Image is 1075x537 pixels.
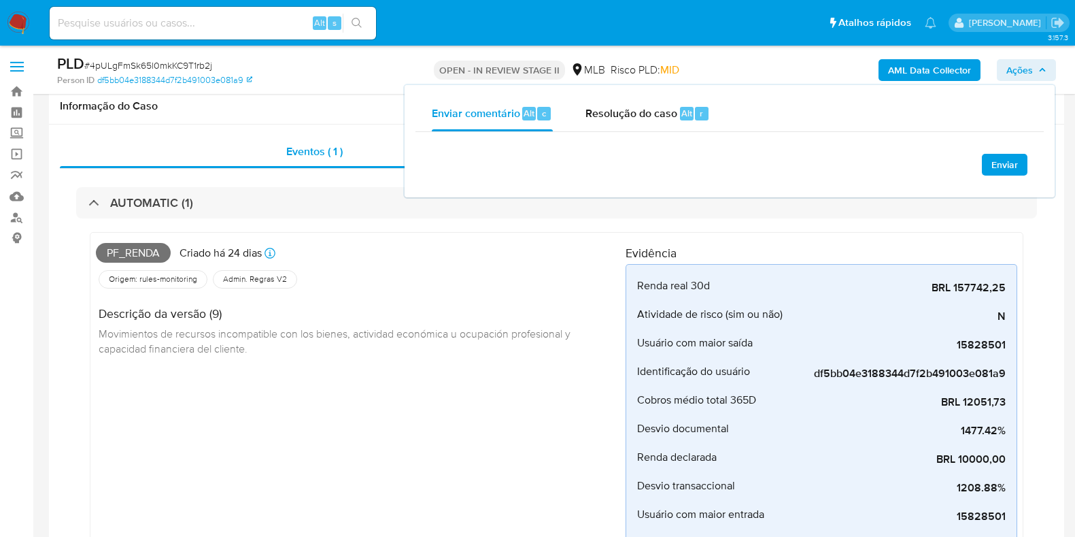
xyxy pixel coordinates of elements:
[343,14,371,33] button: search-icon
[57,52,84,74] b: PLD
[76,187,1037,218] div: AUTOMATIC (1)
[888,59,971,81] b: AML Data Collector
[286,144,343,159] span: Eventos ( 1 )
[542,107,546,120] span: c
[99,326,573,356] span: Movimientos de recursos incompatible con los bienes, actividad económica u ocupación profesional ...
[84,59,212,72] span: # 4pULgFmSk65l0mkKC9T1rb2j
[99,306,615,321] h4: Descrição da versão (9)
[997,59,1056,81] button: Ações
[96,243,171,263] span: Pf_renda
[332,16,337,29] span: s
[524,107,534,120] span: Alt
[97,74,252,86] a: df5bb04e3188344d7f2b491003e081a9
[991,155,1018,174] span: Enviar
[222,274,288,284] span: Admin. Regras V2
[107,274,199,284] span: Origem: rules-monitoring
[982,154,1027,176] button: Enviar
[50,14,376,32] input: Pesquise usuários ou casos...
[611,63,679,78] span: Risco PLD:
[969,16,1046,29] p: lucas.barboza@mercadolivre.com
[838,16,911,30] span: Atalhos rápidos
[434,61,565,80] p: OPEN - IN REVIEW STAGE II
[878,59,980,81] button: AML Data Collector
[681,107,692,120] span: Alt
[60,99,1053,113] h1: Informação do Caso
[180,246,262,261] p: Criado há 24 dias
[110,195,193,210] h3: AUTOMATIC (1)
[314,16,325,29] span: Alt
[432,105,520,120] span: Enviar comentário
[57,74,95,86] b: Person ID
[925,17,936,29] a: Notificações
[700,107,703,120] span: r
[1051,16,1065,30] a: Sair
[660,62,679,78] span: MID
[585,105,677,120] span: Resolução do caso
[570,63,605,78] div: MLB
[1006,59,1033,81] span: Ações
